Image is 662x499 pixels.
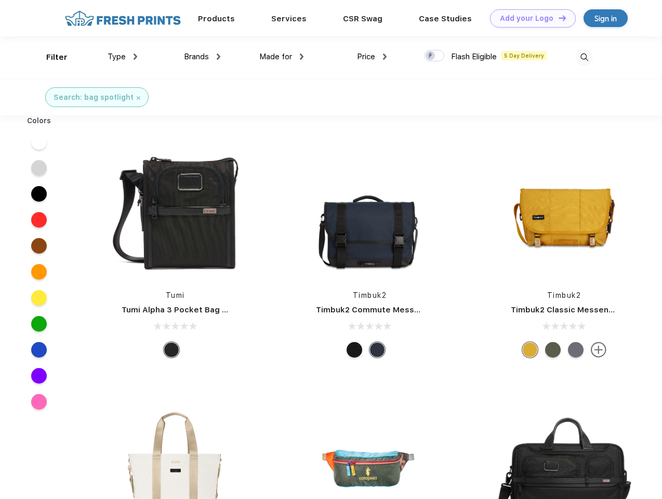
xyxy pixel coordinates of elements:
[383,54,387,60] img: dropdown.png
[568,342,584,358] div: Eco Army Pop
[184,52,209,61] span: Brands
[353,291,387,299] a: Timbuk2
[106,141,244,280] img: func=resize&h=266
[19,115,59,126] div: Colors
[495,141,633,280] img: func=resize&h=266
[54,92,134,103] div: Search: bag spotlight
[576,49,593,66] img: desktop_search.svg
[522,342,538,358] div: Eco Amber
[500,14,553,23] div: Add your Logo
[357,52,375,61] span: Price
[300,54,303,60] img: dropdown.png
[501,51,547,60] span: 5 Day Delivery
[217,54,220,60] img: dropdown.png
[164,342,179,358] div: Black
[46,51,68,63] div: Filter
[559,15,566,21] img: DT
[122,305,243,314] a: Tumi Alpha 3 Pocket Bag Small
[198,14,235,23] a: Products
[62,9,184,28] img: fo%20logo%202.webp
[511,305,640,314] a: Timbuk2 Classic Messenger Bag
[451,52,497,61] span: Flash Eligible
[591,342,606,358] img: more.svg
[108,52,126,61] span: Type
[369,342,385,358] div: Eco Nautical
[347,342,362,358] div: Eco Black
[594,12,617,24] div: Sign in
[545,342,561,358] div: Eco Army
[134,54,137,60] img: dropdown.png
[584,9,628,27] a: Sign in
[547,291,581,299] a: Timbuk2
[316,305,455,314] a: Timbuk2 Commute Messenger Bag
[166,291,185,299] a: Tumi
[300,141,439,280] img: func=resize&h=266
[137,96,140,100] img: filter_cancel.svg
[259,52,292,61] span: Made for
